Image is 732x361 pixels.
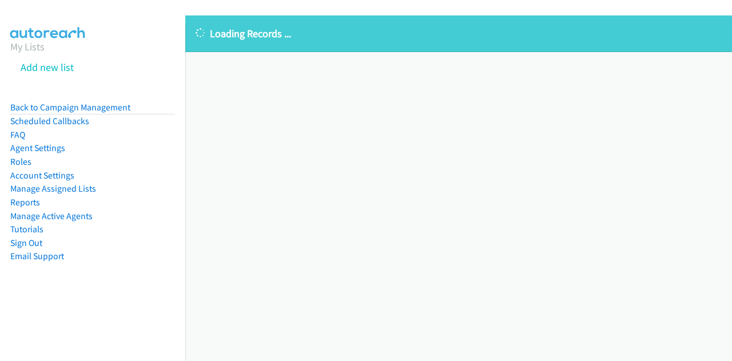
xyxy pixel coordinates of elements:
[10,251,64,261] a: Email Support
[10,116,89,126] a: Scheduled Callbacks
[10,183,96,194] a: Manage Assigned Lists
[10,102,130,113] a: Back to Campaign Management
[10,142,65,153] a: Agent Settings
[10,211,93,221] a: Manage Active Agents
[10,237,42,248] a: Sign Out
[10,224,43,235] a: Tutorials
[10,40,45,53] a: My Lists
[10,197,40,208] a: Reports
[196,26,722,41] p: Loading Records ...
[10,129,25,140] a: FAQ
[21,61,74,74] a: Add new list
[10,170,74,181] a: Account Settings
[10,156,31,167] a: Roles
